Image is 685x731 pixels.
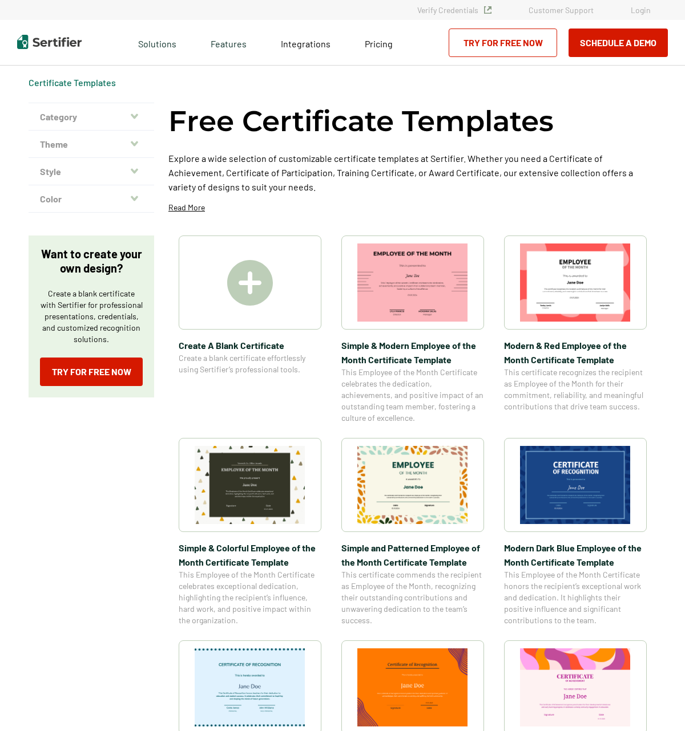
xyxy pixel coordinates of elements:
[29,131,154,158] button: Theme
[504,569,647,626] span: This Employee of the Month Certificate honors the recipient’s exceptional work and dedication. It...
[365,35,393,50] a: Pricing
[357,446,468,524] img: Simple and Patterned Employee of the Month Certificate Template
[168,103,554,140] h1: Free Certificate Templates
[40,288,143,345] p: Create a blank certificate with Sertifier for professional presentations, credentials, and custom...
[29,77,116,88] a: Certificate Templates
[520,243,631,322] img: Modern & Red Employee of the Month Certificate Template
[179,438,321,626] a: Simple & Colorful Employee of the Month Certificate TemplateSimple & Colorful Employee of the Mon...
[504,367,647,412] span: This certificate recognizes the recipient as Employee of the Month for their commitment, reliabil...
[29,103,154,131] button: Category
[179,352,321,375] span: Create a blank certificate effortlessly using Sertifier’s professional tools.
[179,569,321,626] span: This Employee of the Month Certificate celebrates exceptional dedication, highlighting the recipi...
[341,338,484,367] span: Simple & Modern Employee of the Month Certificate Template
[341,569,484,626] span: This certificate commends the recipient as Employee of the Month, recognizing their outstanding c...
[168,151,656,194] p: Explore a wide selection of customizable certificate templates at Sertifier. Whether you need a C...
[341,367,484,424] span: This Employee of the Month Certificate celebrates the dedication, achievements, and positive impa...
[168,202,205,213] p: Read More
[281,38,331,49] span: Integrations
[179,338,321,352] span: Create A Blank Certificate
[357,243,468,322] img: Simple & Modern Employee of the Month Certificate Template
[631,5,651,15] a: Login
[504,338,647,367] span: Modern & Red Employee of the Month Certificate Template
[29,185,154,213] button: Color
[357,648,468,726] img: Certificate of Recognition for Pastor
[484,6,491,14] img: Verified
[504,235,647,424] a: Modern & Red Employee of the Month Certificate TemplateModern & Red Employee of the Month Certifi...
[211,35,247,50] span: Features
[417,5,491,15] a: Verify Credentials
[520,648,631,726] img: Certificate of Achievement for Preschool Template
[29,158,154,185] button: Style
[281,35,331,50] a: Integrations
[365,38,393,49] span: Pricing
[40,247,143,275] p: Want to create your own design?
[504,438,647,626] a: Modern Dark Blue Employee of the Month Certificate TemplateModern Dark Blue Employee of the Month...
[29,77,116,88] div: Breadcrumb
[138,35,176,50] span: Solutions
[504,541,647,569] span: Modern Dark Blue Employee of the Month Certificate Template
[195,648,305,726] img: Certificate of Recognition for Teachers Template
[520,446,631,524] img: Modern Dark Blue Employee of the Month Certificate Template
[449,29,557,57] a: Try for Free Now
[40,358,143,386] a: Try for Free Now
[179,541,321,569] span: Simple & Colorful Employee of the Month Certificate Template
[341,541,484,569] span: Simple and Patterned Employee of the Month Certificate Template
[341,235,484,424] a: Simple & Modern Employee of the Month Certificate TemplateSimple & Modern Employee of the Month C...
[341,438,484,626] a: Simple and Patterned Employee of the Month Certificate TemplateSimple and Patterned Employee of t...
[529,5,594,15] a: Customer Support
[195,446,305,524] img: Simple & Colorful Employee of the Month Certificate Template
[17,35,82,49] img: Sertifier | Digital Credentialing Platform
[227,260,273,306] img: Create A Blank Certificate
